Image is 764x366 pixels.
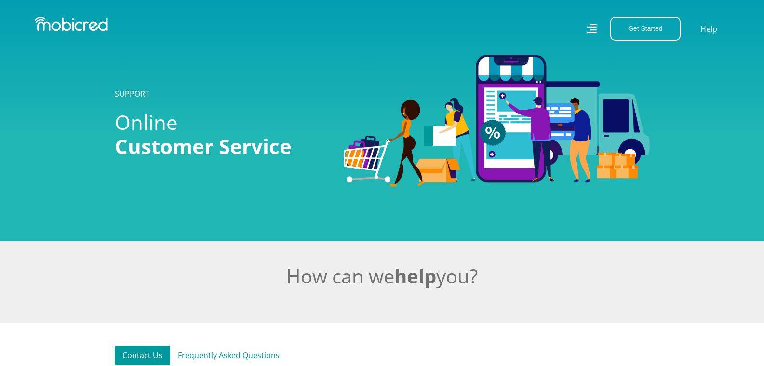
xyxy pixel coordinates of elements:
a: SUPPORT [115,88,149,99]
img: Categories [344,55,650,187]
img: Mobicred [35,17,108,31]
a: Help [700,23,718,35]
h1: Online [115,110,329,159]
button: Get Started [610,17,681,41]
a: Frequently Asked Questions [170,346,287,365]
span: Customer Service [115,132,292,160]
a: Contact Us [115,346,170,365]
